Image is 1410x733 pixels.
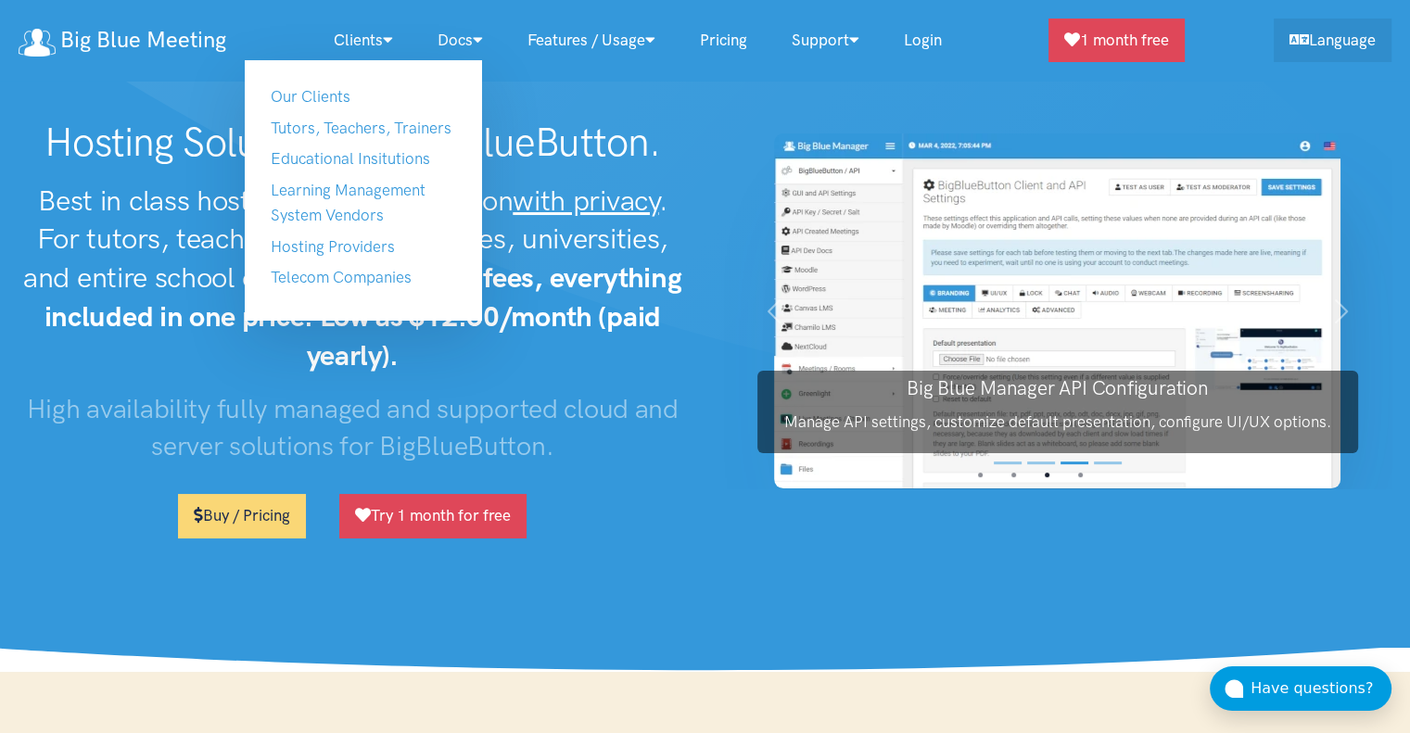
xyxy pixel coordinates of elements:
a: Tutors, Teachers, Trainers [271,119,451,137]
h2: Best in class hosting for BigBlueButton . For tutors, teachers, schools, colleges, universities, ... [19,182,687,375]
a: Educational Insitutions [271,149,430,168]
a: Buy / Pricing [178,494,306,537]
img: logo [19,29,56,57]
a: Telecom Companies [271,268,412,286]
a: 1 month free [1048,19,1185,62]
h3: Big Blue Manager API Configuration [757,374,1358,401]
a: Language [1274,19,1391,62]
p: Manage API settings, customize default presentation, configure UI/UX options. [757,410,1358,435]
a: Support [769,20,882,60]
a: Learning Management System Vendors [271,181,426,224]
strong: No hidden fees, everything included in one price. Low as $12.50/month (paid yearly). [44,260,682,373]
u: with privacy [513,183,658,218]
a: Clients [311,20,415,60]
button: Have questions? [1210,666,1391,711]
h1: Hosting Solutions for BigBlueButton. [19,119,687,167]
a: Try 1 month for free [339,494,527,537]
a: Pricing [678,20,769,60]
div: Have questions? [1251,676,1391,701]
a: Big Blue Meeting [19,20,226,60]
a: Features / Usage [505,20,678,60]
a: Login [882,20,964,60]
a: Hosting Providers [271,237,395,256]
h3: High availability fully managed and supported cloud and server solutions for BigBlueButton. [19,390,687,465]
a: Our Clients [271,87,350,106]
a: Docs [415,20,505,60]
